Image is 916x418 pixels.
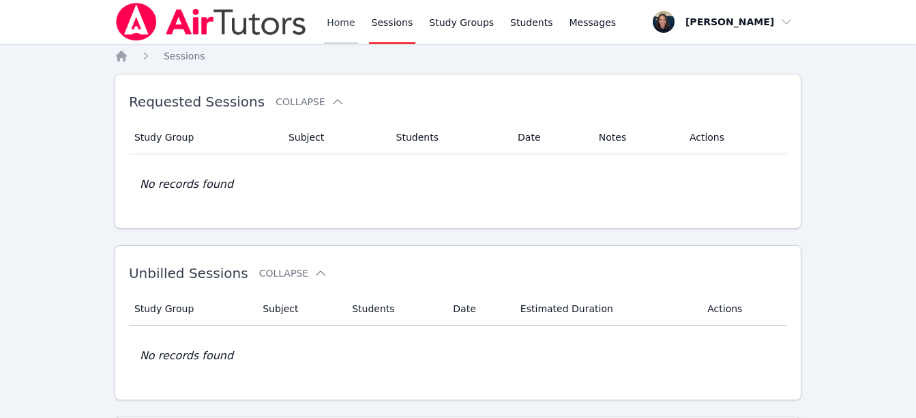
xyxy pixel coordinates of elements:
th: Notes [591,121,681,154]
th: Subject [280,121,388,154]
th: Actions [699,292,787,326]
span: Messages [570,16,617,29]
nav: Breadcrumb [115,49,801,63]
button: Collapse [276,95,344,109]
td: No records found [129,326,787,386]
th: Estimated Duration [512,292,699,326]
th: Date [445,292,512,326]
th: Date [509,121,591,154]
img: Air Tutors [115,3,308,41]
span: Requested Sessions [129,94,265,110]
button: Collapse [259,266,327,280]
th: Subject [254,292,344,326]
th: Students [344,292,445,326]
a: Sessions [164,49,205,63]
th: Study Group [129,121,280,154]
span: Unbilled Sessions [129,265,248,281]
th: Students [388,121,509,154]
th: Actions [681,121,787,154]
td: No records found [129,154,787,214]
span: Sessions [164,51,205,61]
th: Study Group [129,292,254,326]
